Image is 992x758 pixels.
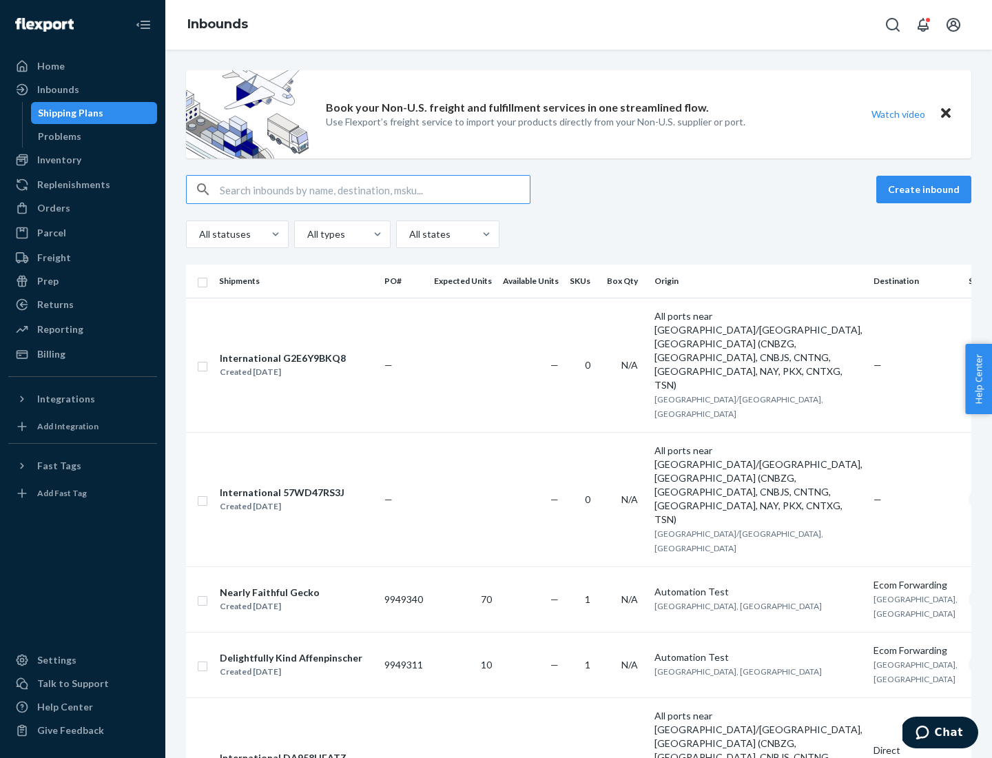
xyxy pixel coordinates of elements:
div: Integrations [37,392,95,406]
button: Help Center [965,344,992,414]
div: Delightfully Kind Affenpinscher [220,651,362,665]
p: Book your Non-U.S. freight and fulfillment services in one streamlined flow. [326,100,709,116]
iframe: Opens a widget where you can chat to one of our agents [902,717,978,751]
button: Close Navigation [130,11,157,39]
th: SKUs [564,265,601,298]
div: Fast Tags [37,459,81,473]
div: Created [DATE] [220,500,344,513]
div: Replenishments [37,178,110,192]
span: [GEOGRAPHIC_DATA], [GEOGRAPHIC_DATA] [874,659,958,684]
div: Add Integration [37,420,99,432]
span: 0 [585,359,590,371]
th: Box Qty [601,265,649,298]
div: All ports near [GEOGRAPHIC_DATA]/[GEOGRAPHIC_DATA], [GEOGRAPHIC_DATA] (CNBZG, [GEOGRAPHIC_DATA], ... [654,309,862,392]
div: Give Feedback [37,724,104,737]
a: Freight [8,247,157,269]
span: — [550,493,559,505]
img: Flexport logo [15,18,74,32]
div: Inventory [37,153,81,167]
span: 0 [585,493,590,505]
span: N/A [621,359,638,371]
div: Freight [37,251,71,265]
span: — [550,593,559,605]
th: Available Units [497,265,564,298]
span: — [384,493,393,505]
div: Help Center [37,700,93,714]
span: N/A [621,659,638,670]
span: — [550,659,559,670]
div: Prep [37,274,59,288]
td: 9949340 [379,566,428,632]
div: Add Fast Tag [37,487,87,499]
button: Integrations [8,388,157,410]
div: Reporting [37,322,83,336]
input: All statuses [198,227,199,241]
td: 9949311 [379,632,428,697]
div: Billing [37,347,65,361]
div: International G2E6Y9BKQ8 [220,351,346,365]
span: [GEOGRAPHIC_DATA], [GEOGRAPHIC_DATA] [654,601,822,611]
a: Parcel [8,222,157,244]
a: Shipping Plans [31,102,158,124]
input: All types [306,227,307,241]
button: Talk to Support [8,673,157,695]
th: Origin [649,265,868,298]
div: Ecom Forwarding [874,578,958,592]
th: PO# [379,265,428,298]
div: Settings [37,653,76,667]
div: Automation Test [654,651,862,664]
span: 1 [585,593,590,605]
span: — [550,359,559,371]
div: Created [DATE] [220,600,320,613]
div: Shipping Plans [38,106,103,120]
div: Talk to Support [37,677,109,690]
span: N/A [621,593,638,605]
div: Orders [37,201,70,215]
p: Use Flexport’s freight service to import your products directly from your Non-U.S. supplier or port. [326,115,745,129]
a: Home [8,55,157,77]
a: Inbounds [187,17,248,32]
span: [GEOGRAPHIC_DATA], [GEOGRAPHIC_DATA] [874,594,958,619]
input: Search inbounds by name, destination, msku... [220,176,530,203]
span: [GEOGRAPHIC_DATA], [GEOGRAPHIC_DATA] [654,666,822,677]
a: Problems [31,125,158,147]
a: Returns [8,294,157,316]
span: 70 [481,593,492,605]
span: 10 [481,659,492,670]
div: Ecom Forwarding [874,644,958,657]
a: Inbounds [8,79,157,101]
input: All states [408,227,409,241]
div: International 57WD47RS3J [220,486,344,500]
th: Expected Units [428,265,497,298]
div: Nearly Faithful Gecko [220,586,320,600]
button: Open account menu [940,11,967,39]
th: Destination [868,265,963,298]
span: 1 [585,659,590,670]
button: Close [937,104,955,124]
div: Home [37,59,65,73]
span: [GEOGRAPHIC_DATA]/[GEOGRAPHIC_DATA], [GEOGRAPHIC_DATA] [654,529,823,553]
a: Inventory [8,149,157,171]
div: All ports near [GEOGRAPHIC_DATA]/[GEOGRAPHIC_DATA], [GEOGRAPHIC_DATA] (CNBZG, [GEOGRAPHIC_DATA], ... [654,444,862,526]
button: Create inbound [876,176,971,203]
a: Orders [8,197,157,219]
div: Direct [874,744,958,757]
a: Reporting [8,318,157,340]
div: Created [DATE] [220,665,362,679]
span: — [874,359,882,371]
button: Fast Tags [8,455,157,477]
a: Add Fast Tag [8,482,157,504]
ol: breadcrumbs [176,5,259,45]
span: N/A [621,493,638,505]
span: [GEOGRAPHIC_DATA]/[GEOGRAPHIC_DATA], [GEOGRAPHIC_DATA] [654,394,823,419]
div: Inbounds [37,83,79,96]
div: Parcel [37,226,66,240]
div: Returns [37,298,74,311]
th: Shipments [214,265,379,298]
button: Give Feedback [8,719,157,741]
span: — [384,359,393,371]
a: Help Center [8,696,157,718]
a: Billing [8,343,157,365]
